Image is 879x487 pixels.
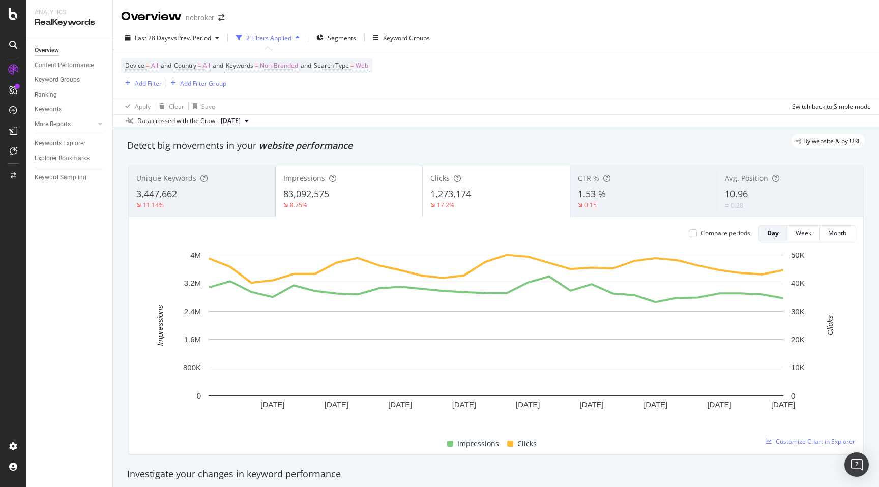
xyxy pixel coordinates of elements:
span: = [255,61,258,70]
div: Switch back to Simple mode [792,102,871,111]
span: and [213,61,223,70]
span: Clicks [430,173,450,183]
a: Keywords [35,104,105,115]
span: vs Prev. Period [171,34,211,42]
span: Country [174,61,196,70]
div: Add Filter [135,79,162,88]
button: Keyword Groups [369,29,434,46]
div: Open Intercom Messenger [844,452,869,477]
button: [DATE] [217,115,253,127]
div: Week [796,229,811,237]
text: 20K [791,335,805,344]
text: [DATE] [771,400,795,409]
div: Analytics [35,8,104,17]
div: Compare periods [701,229,750,237]
text: 10K [791,363,805,372]
div: nobroker [186,13,214,23]
div: 8.75% [290,201,307,209]
span: CTR % [578,173,599,183]
img: Equal [725,204,729,207]
span: 1,273,174 [430,188,471,200]
text: [DATE] [452,400,476,409]
button: Add Filter Group [166,77,226,89]
button: Week [787,225,820,241]
button: Day [758,225,787,241]
span: Clicks [517,438,537,450]
div: RealKeywords [35,17,104,28]
text: [DATE] [325,400,348,409]
div: Day [767,229,779,237]
text: [DATE] [260,400,284,409]
span: 10.96 [725,188,748,200]
div: Ranking [35,89,57,100]
text: 2.4M [184,307,201,316]
text: [DATE] [707,400,731,409]
text: 4M [190,251,201,259]
span: 83,092,575 [283,188,329,200]
button: 2 Filters Applied [232,29,304,46]
button: Clear [155,98,184,114]
a: Content Performance [35,60,105,71]
span: Web [356,58,368,73]
div: Keyword Sampling [35,172,86,183]
text: 0 [197,391,201,400]
text: [DATE] [643,400,667,409]
a: More Reports [35,119,95,130]
span: By website & by URL [803,138,861,144]
div: 17.2% [437,201,454,209]
text: 0 [791,391,795,400]
button: Apply [121,98,151,114]
text: 40K [791,279,805,287]
span: and [161,61,171,70]
span: Last 28 Days [135,34,171,42]
div: Keywords [35,104,62,115]
div: Content Performance [35,60,94,71]
div: Clear [169,102,184,111]
text: 1.6M [184,335,201,344]
div: Overview [121,8,182,25]
text: 800K [183,363,201,372]
div: 2 Filters Applied [246,34,291,42]
text: 3.2M [184,279,201,287]
button: Month [820,225,855,241]
a: Keyword Groups [35,75,105,85]
div: Save [201,102,215,111]
div: Keywords Explorer [35,138,85,149]
span: All [203,58,210,73]
span: = [350,61,354,70]
span: and [301,61,311,70]
span: Customize Chart in Explorer [776,437,855,446]
span: 2025 Sep. 1st [221,116,241,126]
div: Keyword Groups [35,75,80,85]
text: [DATE] [580,400,604,409]
text: 50K [791,251,805,259]
text: [DATE] [388,400,412,409]
span: Impressions [457,438,499,450]
div: 0.28 [731,201,743,210]
span: = [198,61,201,70]
span: Non-Branded [260,58,298,73]
a: Ranking [35,89,105,100]
a: Keyword Sampling [35,172,105,183]
span: Search Type [314,61,349,70]
span: Impressions [283,173,325,183]
span: Device [125,61,144,70]
text: Impressions [156,305,164,346]
text: [DATE] [516,400,540,409]
button: Segments [312,29,360,46]
span: 3,447,662 [136,188,177,200]
span: Segments [328,34,356,42]
svg: A chart. [137,250,855,426]
div: Month [828,229,846,237]
span: All [151,58,158,73]
div: Explorer Bookmarks [35,153,90,164]
span: Keywords [226,61,253,70]
text: Clicks [826,315,834,335]
div: Add Filter Group [180,79,226,88]
text: 30K [791,307,805,316]
a: Customize Chart in Explorer [766,437,855,446]
span: Unique Keywords [136,173,196,183]
button: Switch back to Simple mode [788,98,871,114]
span: 1.53 % [578,188,606,200]
span: = [146,61,150,70]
